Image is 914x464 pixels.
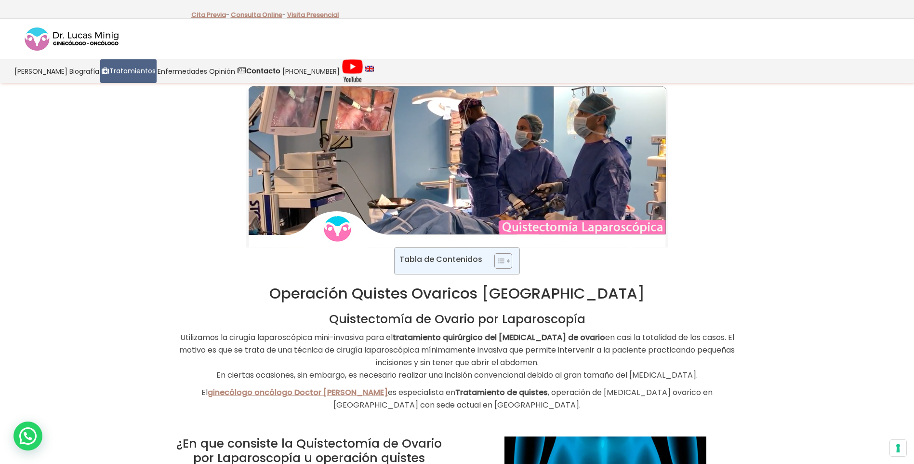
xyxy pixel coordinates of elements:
[281,59,341,83] a: [PHONE_NUMBER]
[209,66,235,77] span: Opinión
[68,59,100,83] a: Biografía
[14,66,67,77] span: [PERSON_NAME]
[168,386,746,411] p: El es especialista en , operación de [MEDICAL_DATA] ovarico en [GEOGRAPHIC_DATA] con sede actual ...
[191,9,229,21] p: -
[191,10,226,19] a: Cita Previa
[246,66,280,76] strong: Contacto
[399,254,482,265] p: Tabla de Contenidos
[393,332,605,343] strong: tratamiento quirúrgico del [MEDICAL_DATA] de ovario
[13,59,68,83] a: [PERSON_NAME]
[282,66,340,77] span: [PHONE_NUMBER]
[168,331,746,382] p: Utilizamos la cirugía laparoscópica mini-invasiva para el en casi la totalidad de los casos. El m...
[100,59,157,83] a: Tratamientos
[364,59,375,83] a: language english
[890,440,906,456] button: Sus preferencias de consentimiento para tecnologías de seguimiento
[208,59,236,83] a: Opinión
[487,253,510,269] a: Toggle Table of Content
[341,59,364,83] a: Videos Youtube Ginecología
[158,66,207,77] span: Enfermedades
[231,10,282,19] a: Consulta Online
[342,59,363,83] img: Videos Youtube Ginecología
[236,59,281,83] a: Contacto
[69,66,99,77] span: Biografía
[168,284,746,302] h1: Operación Quistes Ovaricos [GEOGRAPHIC_DATA]
[208,387,388,398] a: ginecólogo oncólogo Doctor [PERSON_NAME]
[168,312,746,327] h2: Quistectomía de Ovario por Laparoscopía
[246,83,668,247] img: Quistectomía Laparoscopica Cáncer Ovarios Dr Lucas Minig
[157,59,208,83] a: Enfermedades
[455,387,548,398] strong: Tratamiento de quistes
[109,66,156,77] span: Tratamientos
[365,66,374,71] img: language english
[287,10,339,19] a: Visita Presencial
[231,9,286,21] p: -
